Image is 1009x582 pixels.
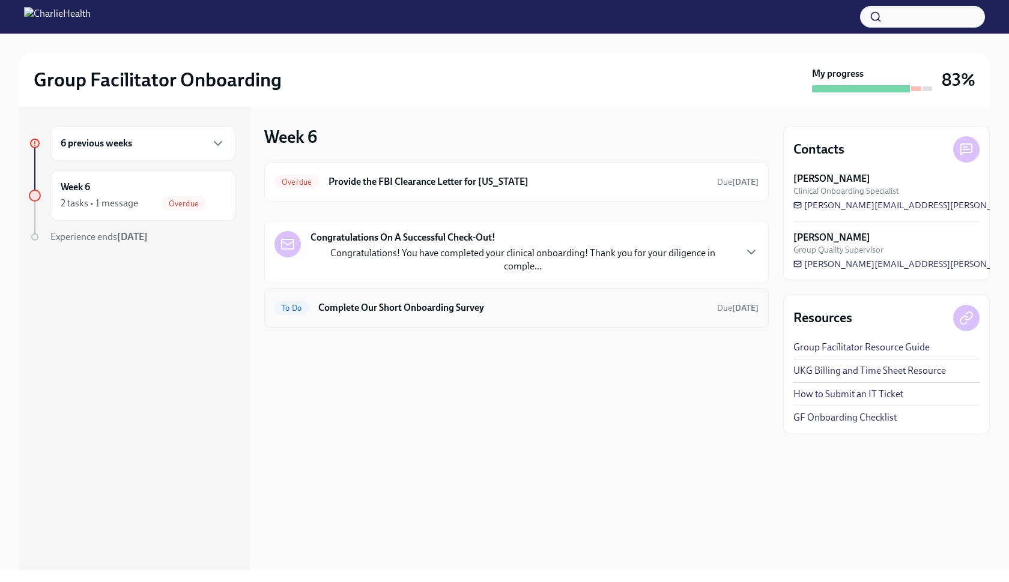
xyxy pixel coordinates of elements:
span: Overdue [162,199,206,208]
a: Week 62 tasks • 1 messageOverdue [29,170,235,221]
a: GF Onboarding Checklist [793,411,897,424]
a: How to Submit an IT Ticket [793,388,903,401]
span: September 23rd, 2025 10:00 [717,176,759,188]
a: UKG Billing and Time Sheet Resource [793,364,946,377]
h6: Week 6 [61,181,90,194]
strong: Congratulations On A Successful Check-Out! [311,231,495,244]
span: Due [717,177,759,187]
strong: [DATE] [117,231,148,242]
h4: Contacts [793,140,844,158]
strong: [DATE] [732,303,759,313]
h6: Complete Our Short Onboarding Survey [318,301,708,314]
h6: Provide the FBI Clearance Letter for [US_STATE] [329,175,708,188]
a: To DoComplete Our Short Onboarding SurveyDue[DATE] [274,298,759,317]
h6: 6 previous weeks [61,137,132,150]
span: Clinical Onboarding Specialist [793,185,899,197]
p: Congratulations! You have completed your clinical onboarding! Thank you for your diligence in com... [311,247,735,273]
span: Overdue [274,178,319,187]
a: Group Facilitator Resource Guide [793,341,930,354]
a: OverdueProvide the FBI Clearance Letter for [US_STATE]Due[DATE] [274,172,759,191]
strong: [DATE] [732,177,759,187]
div: 2 tasks • 1 message [61,197,138,210]
span: Group Quality Supervisor [793,244,883,256]
strong: [PERSON_NAME] [793,231,870,244]
strong: [PERSON_NAME] [793,172,870,185]
span: Experience ends [50,231,148,242]
span: To Do [274,304,309,313]
strong: My progress [812,67,864,80]
img: CharlieHealth [24,7,91,26]
span: September 29th, 2025 10:00 [717,302,759,314]
h3: Week 6 [264,126,317,148]
div: 6 previous weeks [50,126,235,161]
h4: Resources [793,309,852,327]
h2: Group Facilitator Onboarding [34,68,282,92]
h3: 83% [942,69,975,91]
span: Due [717,303,759,313]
